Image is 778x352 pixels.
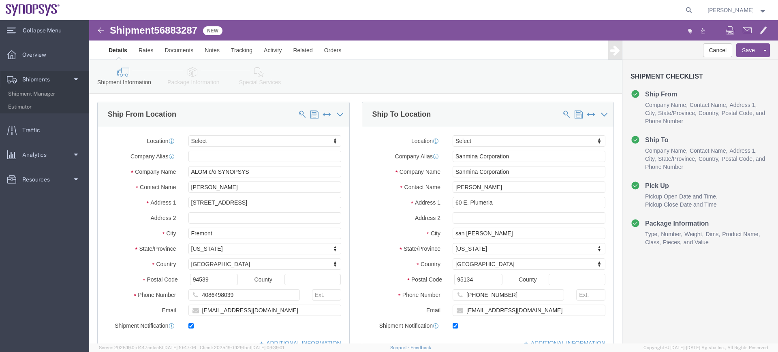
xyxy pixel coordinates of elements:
[0,71,89,87] a: Shipments
[23,22,67,38] span: Collapse Menu
[200,345,284,350] span: Client: 2025.19.0-129fbcf
[89,20,778,343] iframe: FS Legacy Container
[0,171,89,188] a: Resources
[163,345,196,350] span: [DATE] 10:47:06
[0,122,89,138] a: Traffic
[707,6,754,15] span: Caleb Jackson
[22,47,52,63] span: Overview
[0,47,89,63] a: Overview
[390,345,410,350] a: Support
[6,4,60,16] img: logo
[643,344,768,351] span: Copyright © [DATE]-[DATE] Agistix Inc., All Rights Reserved
[8,86,83,102] span: Shipment Manager
[22,147,52,163] span: Analytics
[707,5,767,15] button: [PERSON_NAME]
[22,71,56,87] span: Shipments
[8,99,83,115] span: Estimator
[99,345,196,350] span: Server: 2025.19.0-d447cefac8f
[22,122,46,138] span: Traffic
[410,345,431,350] a: Feedback
[0,147,89,163] a: Analytics
[22,171,56,188] span: Resources
[251,345,284,350] span: [DATE] 09:39:01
